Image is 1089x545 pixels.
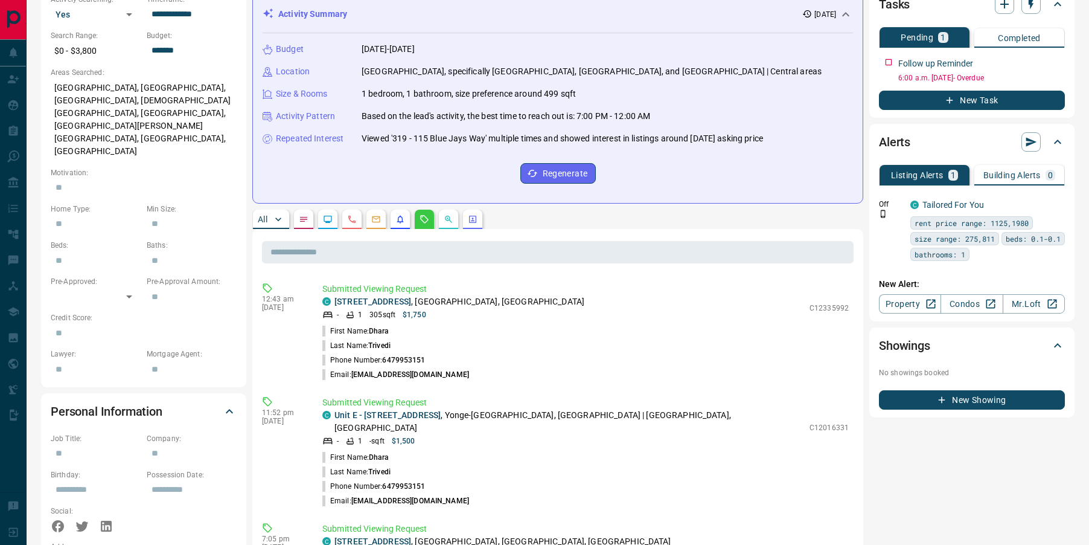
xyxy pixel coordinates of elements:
a: Property [879,294,941,314]
p: $1,500 [392,436,415,447]
svg: Opportunities [444,214,453,224]
p: Pre-Approved: [51,276,141,287]
p: $1,750 [403,309,426,320]
p: Size & Rooms [276,88,328,100]
p: Email: [322,495,469,506]
p: [GEOGRAPHIC_DATA], specifically [GEOGRAPHIC_DATA], [GEOGRAPHIC_DATA], and [GEOGRAPHIC_DATA] | Cen... [362,65,822,78]
p: Baths: [147,240,237,251]
div: Showings [879,331,1065,360]
p: Company: [147,433,237,444]
p: 6:00 a.m. [DATE] - Overdue [898,73,1065,83]
h2: Personal Information [51,402,162,421]
p: Building Alerts [983,171,1041,179]
p: $0 - $3,800 [51,41,141,61]
p: 305 sqft [369,309,395,320]
p: 12:43 am [262,295,304,303]
p: First Name: [322,326,388,337]
a: Mr.Loft [1003,294,1065,314]
svg: Lead Browsing Activity [323,214,333,224]
p: 1 [940,33,945,42]
p: Search Range: [51,30,141,41]
p: Social: [51,506,141,517]
p: Budget [276,43,304,56]
p: Based on the lead's activity, the best time to reach out is: 7:00 PM - 12:00 AM [362,110,650,123]
div: condos.ca [322,411,331,419]
span: 6479953151 [382,482,425,491]
p: Viewed '319 - 115 Blue Jays Way' multiple times and showed interest in listings around [DATE] ask... [362,132,763,145]
p: Off [879,199,903,210]
p: New Alert: [879,278,1065,291]
p: C12016331 [810,422,849,433]
span: Trivedi [368,341,391,350]
p: Location [276,65,310,78]
p: [DATE] [262,303,304,312]
button: New Showing [879,390,1065,410]
span: beds: 0.1-0.1 [1006,233,1061,245]
a: Tailored For You [922,200,984,210]
p: Possession Date: [147,469,237,480]
p: All [258,215,267,224]
p: Activity Pattern [276,110,335,123]
p: No showings booked [879,367,1065,378]
p: First Name: [322,452,388,463]
svg: Agent Actions [468,214,477,224]
p: Email: [322,369,469,380]
p: 1 [951,171,956,179]
p: 0 [1048,171,1053,179]
p: [GEOGRAPHIC_DATA], [GEOGRAPHIC_DATA], [GEOGRAPHIC_DATA], [DEMOGRAPHIC_DATA][GEOGRAPHIC_DATA], [GE... [51,78,237,161]
p: Birthday: [51,469,141,480]
h2: Showings [879,336,930,355]
button: Regenerate [520,163,596,184]
p: Budget: [147,30,237,41]
a: Unit E - [STREET_ADDRESS] [334,410,441,420]
p: 1 bedroom, 1 bathroom, size preference around 499 sqft [362,88,576,100]
p: Mortgage Agent: [147,349,237,360]
p: [DATE] [814,9,836,20]
p: Last Name: [322,466,391,477]
span: [EMAIL_ADDRESS][DOMAIN_NAME] [351,497,469,505]
p: Home Type: [51,204,141,214]
span: bathrooms: 1 [915,248,965,260]
p: Phone Number: [322,355,426,366]
p: - [337,436,339,447]
div: Alerts [879,127,1065,156]
p: - sqft [369,436,385,447]
p: Pending [901,33,933,42]
div: Activity Summary[DATE] [263,3,853,25]
p: Phone Number: [322,481,426,492]
p: Activity Summary [278,8,347,21]
p: [DATE]-[DATE] [362,43,415,56]
p: Submitted Viewing Request [322,283,849,295]
span: 6479953151 [382,356,425,364]
a: [STREET_ADDRESS] [334,297,411,306]
p: Submitted Viewing Request [322,523,849,535]
p: , Yonge-[GEOGRAPHIC_DATA], [GEOGRAPHIC_DATA] | [GEOGRAPHIC_DATA], [GEOGRAPHIC_DATA] [334,409,803,434]
span: Dhara [369,453,388,462]
svg: Calls [347,214,357,224]
span: size range: 275,811 [915,233,995,245]
span: Trivedi [368,468,391,476]
p: [DATE] [262,417,304,425]
p: Lawyer: [51,349,141,360]
p: Min Size: [147,204,237,214]
svg: Listing Alerts [395,214,405,224]
p: Areas Searched: [51,67,237,78]
p: Last Name: [322,340,391,351]
div: Personal Information [51,397,237,426]
svg: Notes [299,214,308,224]
p: , [GEOGRAPHIC_DATA], [GEOGRAPHIC_DATA] [334,295,584,308]
p: 1 [358,436,362,447]
p: 11:52 pm [262,408,304,417]
p: Motivation: [51,167,237,178]
div: condos.ca [910,201,919,209]
p: Beds: [51,240,141,251]
p: Repeated Interest [276,132,343,145]
p: 1 [358,309,362,320]
p: Pre-Approval Amount: [147,276,237,287]
p: Listing Alerts [891,171,944,179]
p: Completed [998,34,1041,42]
p: Follow up Reminder [898,57,973,70]
button: New Task [879,91,1065,110]
div: Yes [51,5,141,24]
p: 7:05 pm [262,535,304,543]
